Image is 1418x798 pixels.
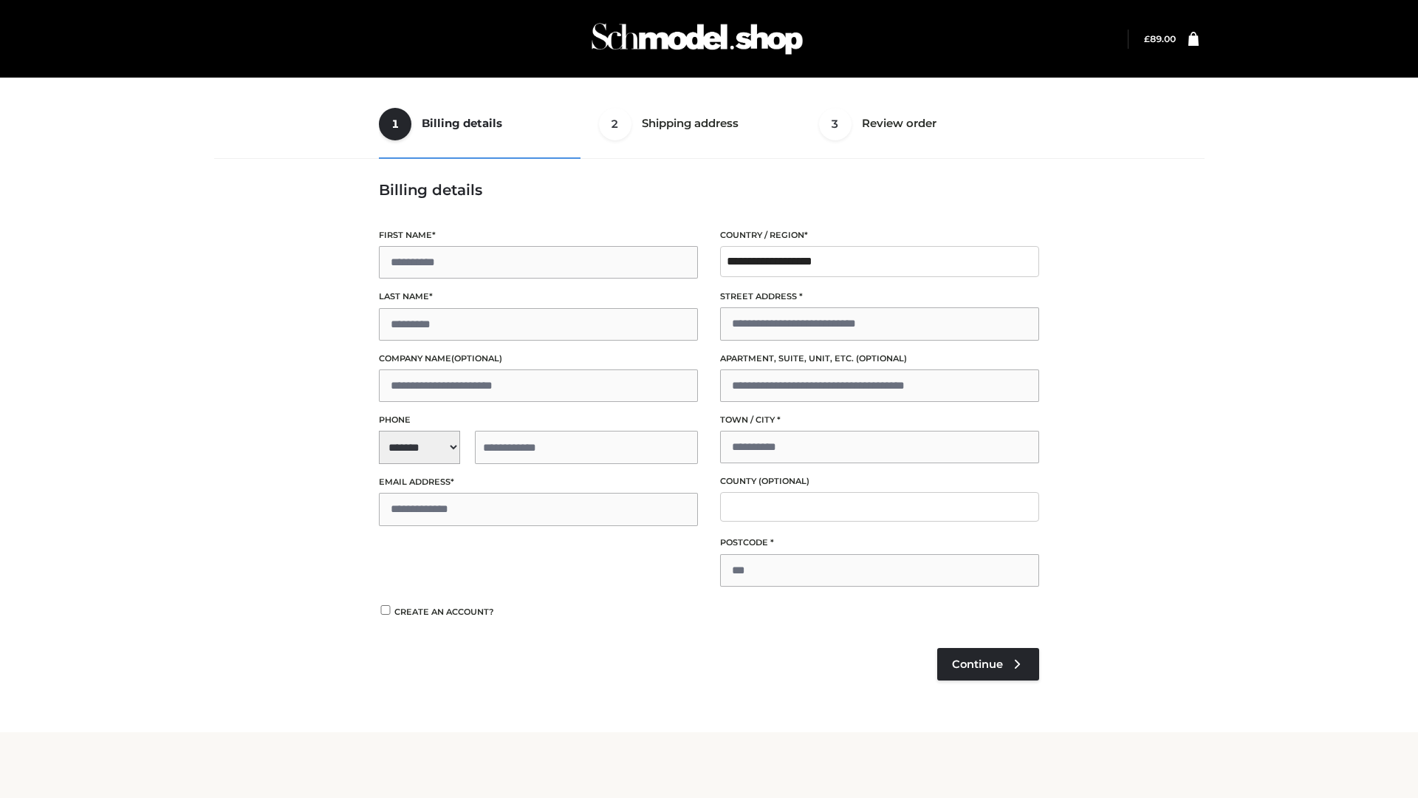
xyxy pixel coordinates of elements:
[720,290,1039,304] label: Street address
[1144,33,1176,44] bdi: 89.00
[379,475,698,489] label: Email address
[586,10,808,68] img: Schmodel Admin 964
[1144,33,1176,44] a: £89.00
[379,605,392,615] input: Create an account?
[856,353,907,364] span: (optional)
[720,228,1039,242] label: Country / Region
[379,181,1039,199] h3: Billing details
[720,413,1039,427] label: Town / City
[720,536,1039,550] label: Postcode
[937,648,1039,681] a: Continue
[720,474,1039,488] label: County
[952,658,1003,671] span: Continue
[1144,33,1150,44] span: £
[379,413,698,427] label: Phone
[379,352,698,366] label: Company name
[720,352,1039,366] label: Apartment, suite, unit, etc.
[394,607,494,617] span: Create an account?
[758,476,809,486] span: (optional)
[451,353,502,364] span: (optional)
[379,290,698,304] label: Last name
[379,228,698,242] label: First name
